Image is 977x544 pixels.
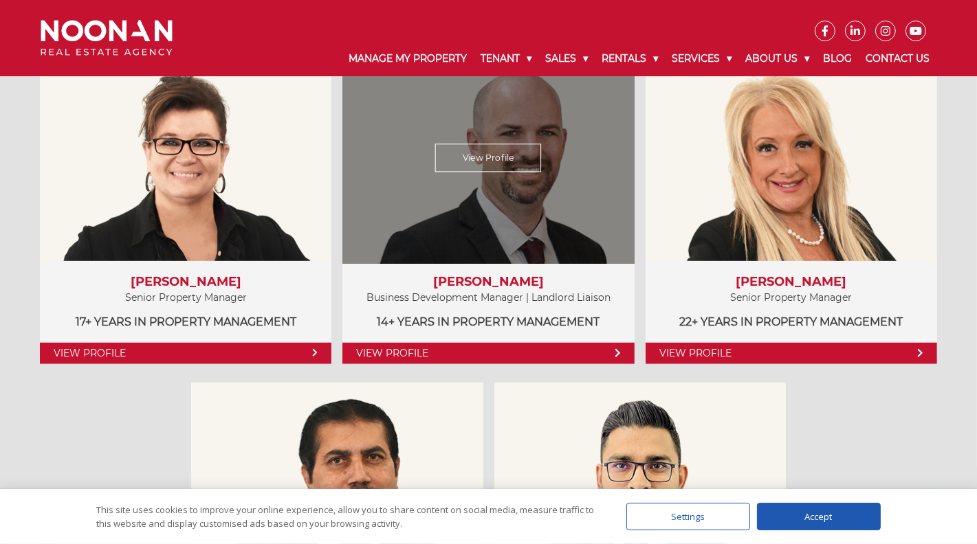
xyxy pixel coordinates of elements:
[665,41,738,76] a: Services
[626,503,750,530] div: Settings
[659,313,923,330] p: 22+ years in Property Management
[738,41,816,76] a: About Us
[356,313,620,330] p: 14+ years in Property Management
[435,144,542,172] a: View Profile
[595,41,665,76] a: Rentals
[54,313,318,330] p: 17+ years in Property Management
[859,41,936,76] a: Contact Us
[474,41,538,76] a: Tenant
[97,503,599,530] div: This site uses cookies to improve your online experience, allow you to share content on social me...
[342,343,634,364] a: View Profile
[356,275,620,290] h3: [PERSON_NAME]
[41,20,173,56] img: Noonan Real Estate Agency
[757,503,881,530] div: Accept
[342,41,474,76] a: Manage My Property
[538,41,595,76] a: Sales
[816,41,859,76] a: Blog
[54,289,318,306] p: Senior Property Manager
[356,289,620,306] p: Business Development Manager | Landlord Liaison
[659,275,923,290] h3: [PERSON_NAME]
[646,343,937,364] a: View Profile
[659,289,923,306] p: Senior Property Manager
[40,343,331,364] a: View Profile
[54,275,318,290] h3: [PERSON_NAME]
